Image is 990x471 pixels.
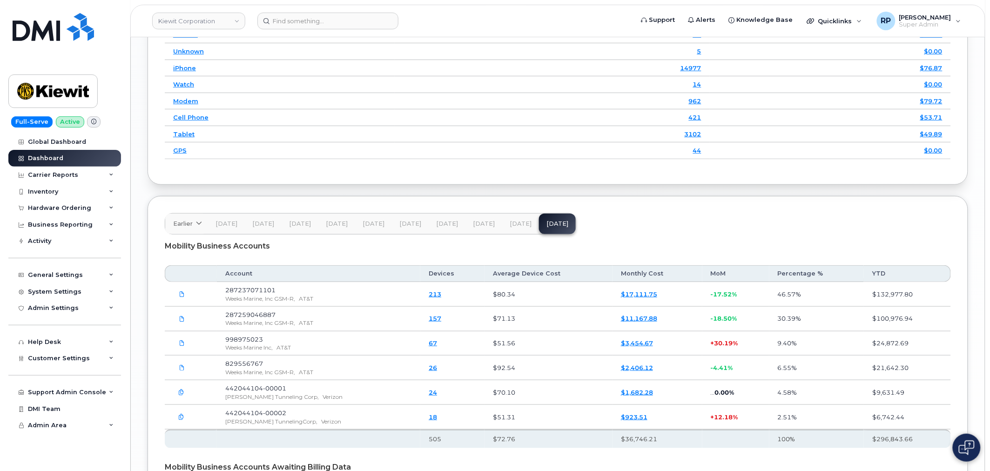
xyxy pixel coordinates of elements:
[225,344,273,351] span: Weeks Marine Inc,
[173,147,187,154] a: GPS
[920,114,943,121] a: $53.71
[363,220,384,228] span: [DATE]
[326,220,348,228] span: [DATE]
[959,440,975,455] img: Open chat
[924,47,943,55] a: $0.00
[257,13,398,29] input: Find something...
[225,418,317,425] span: [PERSON_NAME] TunnelingCorp,
[711,364,733,371] span: -4.41%
[864,331,951,356] td: $24,872.69
[870,12,968,30] div: Ryan Partack
[399,220,421,228] span: [DATE]
[864,356,951,380] td: $21,642.30
[801,12,869,30] div: Quicklinks
[769,282,864,307] td: 46.57%
[769,265,864,282] th: Percentage %
[485,380,613,405] td: $70.10
[225,360,263,367] span: 829556767
[225,384,286,392] span: 442044104-00001
[621,364,653,371] a: $2,406.12
[252,220,274,228] span: [DATE]
[613,265,702,282] th: Monthly Cost
[864,405,951,430] td: $6,742.44
[621,315,657,322] a: $11,167.88
[711,339,714,347] span: +
[485,331,613,356] td: $51.56
[613,430,702,448] th: $36,746.21
[321,418,341,425] span: Verizon
[165,214,208,234] a: Earlier
[420,430,485,448] th: 505
[722,11,800,29] a: Knowledge Base
[173,310,191,327] a: Kiewit.287259046887_20250802_F.pdf
[299,319,313,326] span: AT&T
[920,97,943,105] a: $79.72
[436,220,458,228] span: [DATE]
[711,389,715,396] span: ...
[225,295,295,302] span: Weeks Marine, Inc GSM-R,
[899,13,951,21] span: [PERSON_NAME]
[711,315,737,322] span: -18.50%
[864,282,951,307] td: $132,977.80
[299,295,313,302] span: AT&T
[621,413,647,421] a: $923.51
[769,430,864,448] th: 100%
[216,220,237,228] span: [DATE]
[173,64,196,72] a: iPhone
[152,13,245,29] a: Kiewit Corporation
[217,265,420,282] th: Account
[649,15,675,25] span: Support
[429,413,437,421] a: 18
[485,307,613,331] td: $71.13
[689,97,701,105] a: 962
[714,413,738,421] span: 12.18%
[864,265,951,282] th: YTD
[685,130,701,138] a: 3102
[693,147,701,154] a: 44
[225,369,295,376] span: Weeks Marine, Inc GSM-R,
[769,356,864,380] td: 6.55%
[920,64,943,72] a: $76.87
[420,265,485,282] th: Devices
[173,47,204,55] a: Unknown
[173,286,191,302] a: Kiewit.287237071101_20250802_F.pdf
[485,265,613,282] th: Average Device Cost
[680,64,701,72] a: 14977
[225,336,263,343] span: 998975023
[173,81,194,88] a: Watch
[899,21,951,28] span: Super Admin
[769,405,864,430] td: 2.51%
[693,81,701,88] a: 14
[510,220,532,228] span: [DATE]
[173,335,191,351] a: Kiewit.998975023_20250808_F.pdf
[473,220,495,228] span: [DATE]
[702,265,769,282] th: MoM
[173,219,193,228] span: Earlier
[769,380,864,405] td: 4.58%
[682,11,722,29] a: Alerts
[715,389,734,396] span: 0.00%
[429,339,437,347] a: 67
[864,430,951,448] th: $296,843.66
[429,364,437,371] a: 26
[881,15,891,27] span: RP
[711,290,737,298] span: -17.52%
[225,286,276,294] span: 287237071101
[769,331,864,356] td: 9.40%
[621,339,653,347] a: $3,454.67
[818,17,852,25] span: Quicklinks
[621,389,653,396] a: $1,682.28
[429,389,437,396] a: 24
[299,369,313,376] span: AT&T
[485,356,613,380] td: $92.54
[429,290,441,298] a: 213
[225,393,319,400] span: [PERSON_NAME] Tunneling Corp,
[697,47,701,55] a: 5
[696,15,716,25] span: Alerts
[864,307,951,331] td: $100,976.94
[714,339,738,347] span: 30.19%
[635,11,682,29] a: Support
[924,81,943,88] a: $0.00
[924,147,943,154] a: $0.00
[711,413,714,421] span: +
